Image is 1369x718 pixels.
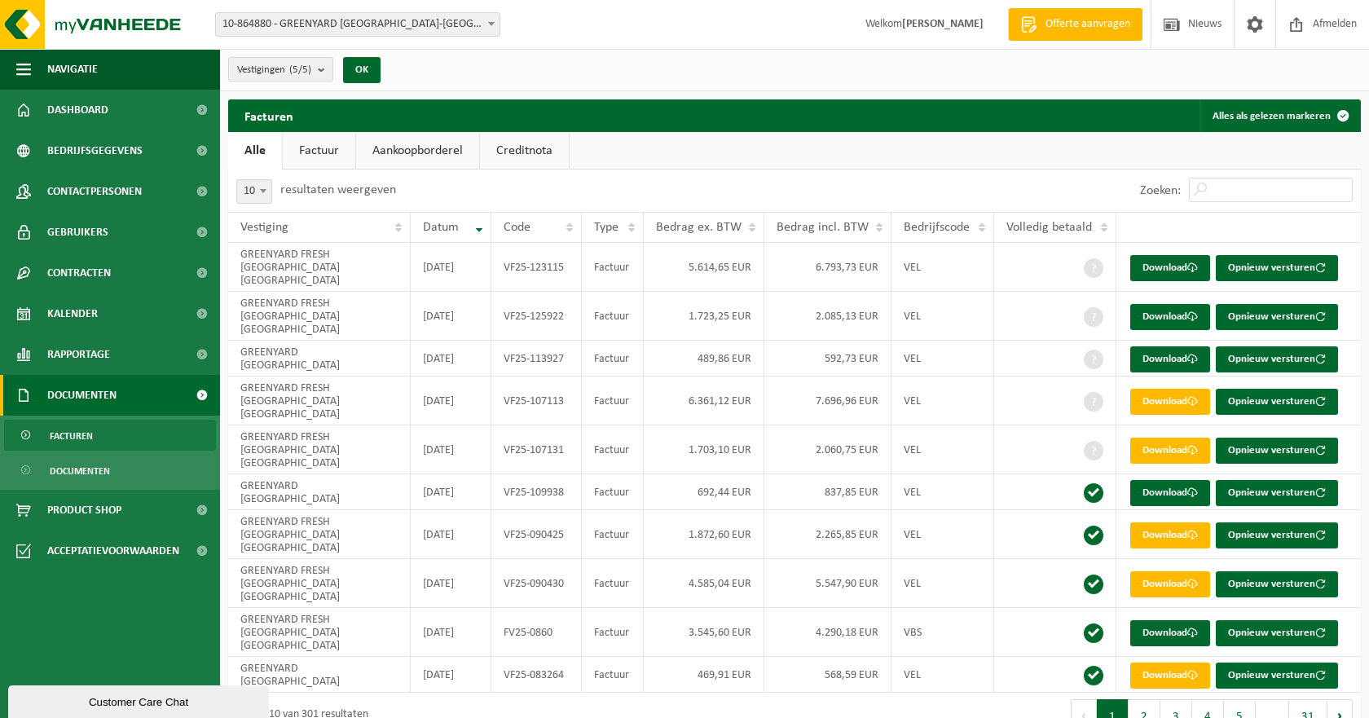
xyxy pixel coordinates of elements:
td: GREENYARD FRESH [GEOGRAPHIC_DATA] [GEOGRAPHIC_DATA] [228,292,411,341]
span: Vestiging [240,221,288,234]
span: Bedrijfsgegevens [47,130,143,171]
span: Navigatie [47,49,98,90]
td: 6.793,73 EUR [764,243,891,292]
span: Vestigingen [237,58,311,82]
td: [DATE] [411,341,492,377]
td: VF25-113927 [491,341,581,377]
span: 10 [236,179,272,204]
a: Download [1130,438,1210,464]
span: Bedrag incl. BTW [777,221,869,234]
button: OK [343,57,381,83]
td: 4.290,18 EUR [764,608,891,657]
button: Opnieuw versturen [1216,346,1338,372]
td: VF25-083264 [491,657,581,693]
td: Factuur [582,608,645,657]
a: Download [1130,255,1210,281]
span: Bedrag ex. BTW [656,221,742,234]
a: Creditnota [480,132,569,170]
td: Factuur [582,341,645,377]
td: [DATE] [411,377,492,425]
td: Factuur [582,474,645,510]
span: Kalender [47,293,98,334]
button: Opnieuw versturen [1216,389,1338,415]
button: Opnieuw versturen [1216,438,1338,464]
a: Download [1130,346,1210,372]
td: 7.696,96 EUR [764,377,891,425]
button: Vestigingen(5/5) [228,57,333,81]
td: GREENYARD FRESH [GEOGRAPHIC_DATA] [GEOGRAPHIC_DATA] [228,559,411,608]
td: [DATE] [411,474,492,510]
td: [DATE] [411,425,492,474]
td: VEL [891,474,994,510]
span: Rapportage [47,334,110,375]
button: Opnieuw versturen [1216,304,1338,330]
td: [DATE] [411,292,492,341]
td: 2.265,85 EUR [764,510,891,559]
td: VF25-109938 [491,474,581,510]
td: 489,86 EUR [644,341,764,377]
td: 469,91 EUR [644,657,764,693]
td: 692,44 EUR [644,474,764,510]
td: Factuur [582,510,645,559]
a: Documenten [4,455,216,486]
td: Factuur [582,425,645,474]
a: Alle [228,132,282,170]
td: GREENYARD [GEOGRAPHIC_DATA] [228,474,411,510]
td: 568,59 EUR [764,657,891,693]
span: Documenten [47,375,117,416]
td: Factuur [582,243,645,292]
td: GREENYARD FRESH [GEOGRAPHIC_DATA] [GEOGRAPHIC_DATA] [228,243,411,292]
button: Opnieuw versturen [1216,522,1338,548]
a: Download [1130,571,1210,597]
td: VEL [891,559,994,608]
td: VEL [891,292,994,341]
span: 10-864880 - GREENYARD SINT-KATELIJNE-WAVER [215,12,500,37]
td: VBS [891,608,994,657]
span: Offerte aanvragen [1041,16,1134,33]
td: GREENYARD FRESH [GEOGRAPHIC_DATA] [GEOGRAPHIC_DATA] [228,425,411,474]
a: Facturen [4,420,216,451]
td: [DATE] [411,657,492,693]
td: VF25-125922 [491,292,581,341]
h2: Facturen [228,99,310,131]
a: Offerte aanvragen [1008,8,1142,41]
td: VF25-107113 [491,377,581,425]
label: Zoeken: [1140,184,1181,197]
a: Aankoopborderel [356,132,479,170]
a: Download [1130,389,1210,415]
span: Gebruikers [47,212,108,253]
td: VEL [891,377,994,425]
td: VF25-107131 [491,425,581,474]
button: Alles als gelezen markeren [1200,99,1359,132]
td: 3.545,60 EUR [644,608,764,657]
td: 1.723,25 EUR [644,292,764,341]
td: VEL [891,657,994,693]
span: Documenten [50,456,110,487]
td: [DATE] [411,608,492,657]
button: Opnieuw versturen [1216,620,1338,646]
td: 2.085,13 EUR [764,292,891,341]
button: Opnieuw versturen [1216,255,1338,281]
count: (5/5) [289,64,311,75]
td: VEL [891,510,994,559]
td: VEL [891,341,994,377]
span: 10 [237,180,271,203]
td: 1.703,10 EUR [644,425,764,474]
button: Opnieuw versturen [1216,663,1338,689]
td: VEL [891,425,994,474]
a: Download [1130,304,1210,330]
button: Opnieuw versturen [1216,480,1338,506]
td: VF25-123115 [491,243,581,292]
a: Download [1130,522,1210,548]
span: Datum [423,221,459,234]
td: Factuur [582,292,645,341]
td: [DATE] [411,510,492,559]
td: GREENYARD [GEOGRAPHIC_DATA] [228,341,411,377]
td: Factuur [582,377,645,425]
span: 10-864880 - GREENYARD SINT-KATELIJNE-WAVER [216,13,500,36]
td: Factuur [582,657,645,693]
td: 6.361,12 EUR [644,377,764,425]
span: Contracten [47,253,111,293]
a: Download [1130,663,1210,689]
